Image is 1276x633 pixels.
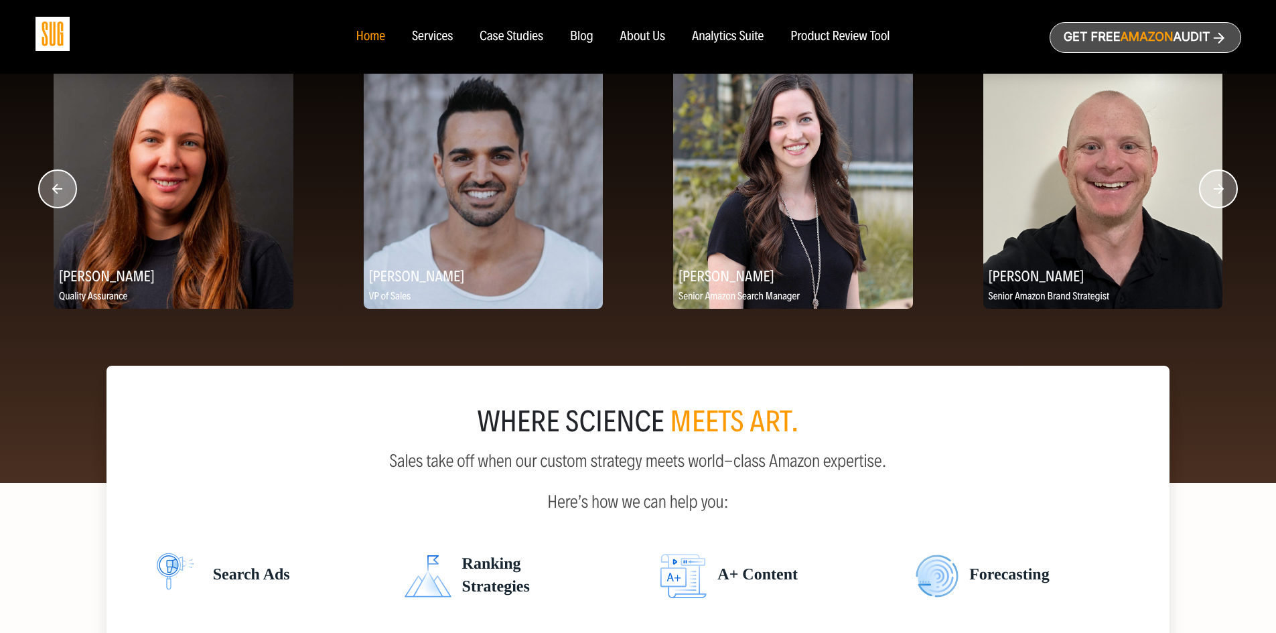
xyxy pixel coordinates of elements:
[673,263,913,289] h2: [PERSON_NAME]
[670,404,799,439] span: meets art.
[673,289,913,305] p: Senior Amazon Search Manager
[570,29,593,44] a: Blog
[660,553,707,600] img: Search ads
[54,289,293,305] p: Quality Assurance
[480,29,543,44] a: Case Studies
[139,482,1138,512] p: Here’s how we can help you:
[983,289,1223,305] p: Senior Amazon Brand Strategist
[451,553,530,600] span: Ranking Strategies
[790,29,890,44] a: Product Review Tool
[54,69,293,309] img: Viktoriia Komarova, Quality Assurance
[149,553,202,600] img: Search ads
[139,451,1138,471] p: Sales take off when our custom strategy meets world-class Amazon expertise.
[139,409,1138,435] div: where science
[412,29,453,44] a: Services
[36,17,70,51] img: Sug
[364,263,604,289] h2: [PERSON_NAME]
[983,263,1223,289] h2: [PERSON_NAME]
[916,553,959,600] img: Search ads
[620,29,666,44] a: About Us
[364,289,604,305] p: VP of Sales
[356,29,384,44] a: Home
[959,553,1050,600] span: Forecasting
[983,69,1223,309] img: Kortney Kay, Senior Amazon Brand Strategist
[707,553,798,600] span: A+ Content
[673,69,913,309] img: Rene Crandall, Senior Amazon Search Manager
[692,29,764,44] a: Analytics Suite
[202,553,290,600] span: Search Ads
[364,69,604,309] img: Jeff Siddiqi, VP of Sales
[1050,22,1241,53] a: Get freeAmazonAudit
[1120,30,1173,44] span: Amazon
[405,553,451,600] img: Search ads
[54,263,293,289] h2: [PERSON_NAME]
